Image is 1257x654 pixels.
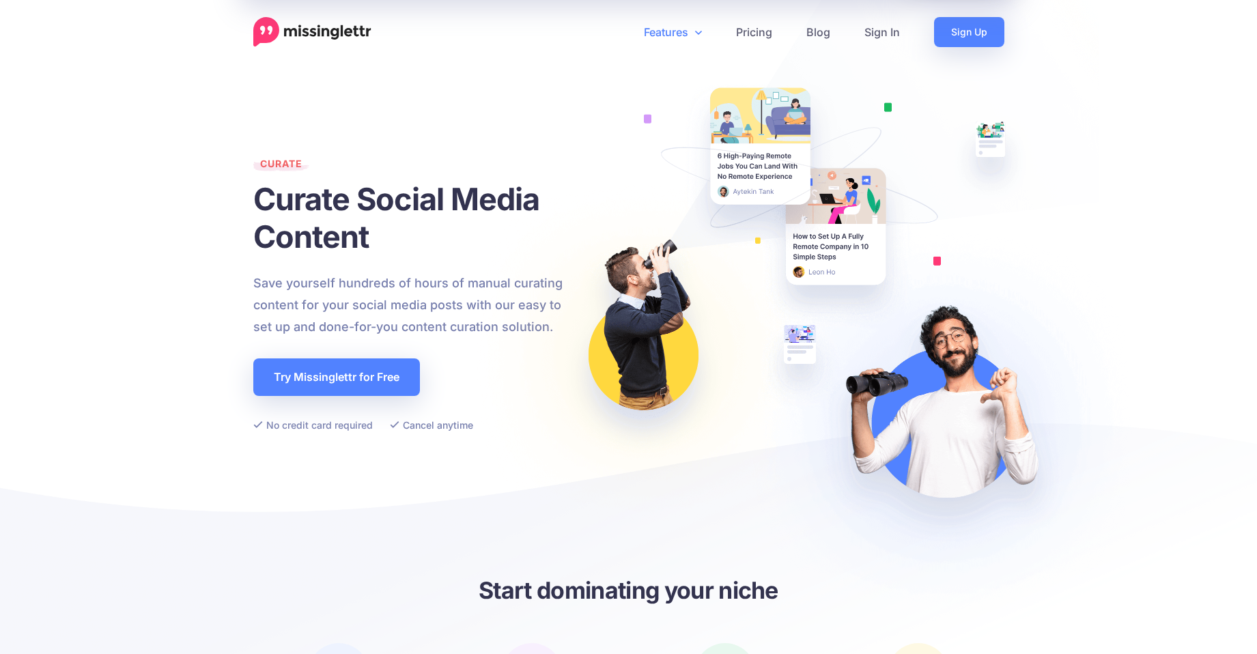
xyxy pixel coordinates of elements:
[789,17,847,47] a: Blog
[390,416,473,433] li: Cancel anytime
[253,272,578,338] p: Save yourself hundreds of hours of manual curating content for your social media posts with our e...
[934,17,1004,47] a: Sign Up
[253,416,373,433] li: No credit card required
[253,358,420,396] a: Try Missinglettr for Free
[847,17,917,47] a: Sign In
[253,17,371,47] a: Home
[253,158,309,176] span: Curate
[627,17,719,47] a: Features
[253,575,1004,606] h3: Start dominating your niche
[253,180,578,255] h1: Curate Social Media Content
[719,17,789,47] a: Pricing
